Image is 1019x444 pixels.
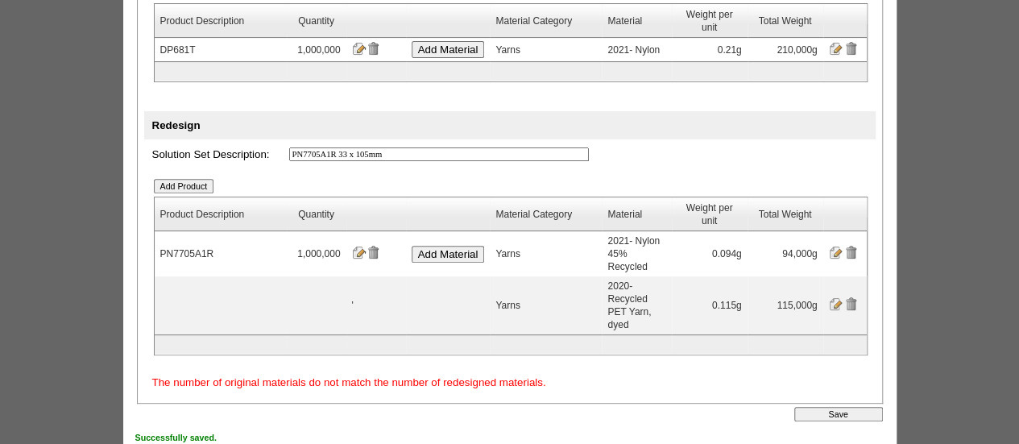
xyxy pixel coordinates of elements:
td: 2020-Recycled PET Yarn, dyed [602,276,671,334]
input: Add Product [154,179,214,193]
td: 210,000g [748,38,823,61]
td: Yarns [490,38,602,61]
td: DP681T [155,38,287,61]
th: Weight per unit [672,4,748,38]
th: Quantity [287,4,346,38]
td: 1,000,000 [287,38,346,61]
span: The number of original materials do not match the number of redesigned materials. [152,376,546,388]
td: 0.115g [672,276,748,334]
input: Delete Product [367,42,379,55]
td: ' [346,231,406,276]
input: Edit Material [829,297,842,310]
td: Redesign [144,111,876,139]
input: Save [794,407,883,421]
input: Edit Material [829,246,842,259]
th: Total Weight [748,4,823,38]
input: Edit Material [829,42,842,55]
td: Yarns [490,276,602,334]
td: Yarns [490,231,602,276]
input: Delete Product [367,246,379,259]
input: Delete Material [844,42,857,55]
td: 115,000g [748,276,823,334]
th: Product Description [155,4,287,38]
input: Edit Product [352,42,365,55]
td: 0.21g [672,38,748,61]
input: Edit Product [352,246,365,259]
input: Delete Material [844,297,857,310]
input: Delete Material [844,246,857,259]
input: Add Material [412,246,485,263]
th: Material Category [490,4,602,38]
th: Material Category [490,197,602,231]
th: Quantity [287,197,346,231]
td: 2021- Nylon [602,38,671,61]
td: ' [346,38,406,61]
span: Successfully saved. [135,433,217,442]
th: Material [602,4,671,38]
th: Material [602,197,671,231]
th: Weight per unit [672,197,748,231]
th: Total Weight [748,197,823,231]
td: PN7705A1R [155,231,287,276]
td: ' [346,276,406,334]
td: 0.094g [672,231,748,276]
span: Solution Set Description: [152,148,270,160]
th: Product Description [155,197,287,231]
td: 94,000g [748,231,823,276]
td: 2021- Nylon 45% Recycled [602,231,671,276]
input: Add Material [412,41,485,58]
td: 1,000,000 [287,231,346,276]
